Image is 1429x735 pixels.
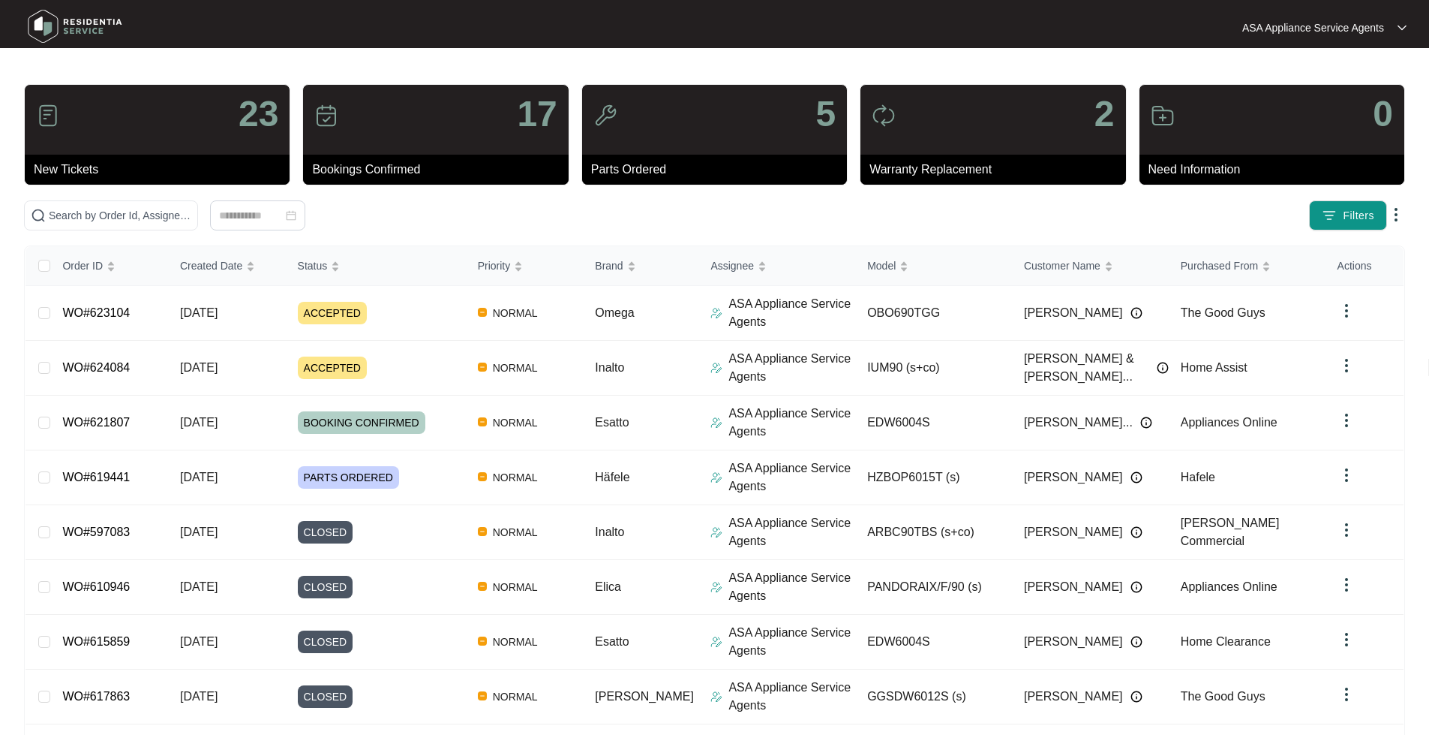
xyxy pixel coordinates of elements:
p: ASA Appliance Service Agents [728,679,855,715]
span: Esatto [595,416,629,429]
img: Info icon [1130,581,1142,593]
img: Assigner Icon [710,581,722,593]
span: Omega [595,306,634,319]
img: filter icon [1322,208,1337,223]
span: Home Assist [1181,361,1247,374]
p: 23 [239,96,278,132]
img: Info icon [1130,691,1142,703]
img: icon [314,104,338,128]
th: Created Date [168,246,286,286]
span: Esatto [595,635,629,648]
span: NORMAL [487,414,544,432]
span: ACCEPTED [298,302,367,324]
p: 5 [815,96,836,132]
img: Info icon [1130,471,1142,483]
span: Status [298,258,328,274]
a: WO#615859 [62,635,130,648]
span: Assignee [710,258,754,274]
span: [PERSON_NAME] & [PERSON_NAME]... [1024,350,1149,386]
span: [PERSON_NAME] [1024,523,1123,541]
th: Priority [466,246,584,286]
span: The Good Guys [1181,306,1265,319]
button: filter iconFilters [1309,200,1387,230]
span: NORMAL [487,359,544,377]
img: Assigner Icon [710,526,722,538]
img: Assigner Icon [710,471,722,483]
span: [PERSON_NAME]... [1024,414,1133,432]
span: [PERSON_NAME] [1024,578,1123,596]
img: Info icon [1130,636,1142,648]
th: Brand [583,246,698,286]
td: GGSDW6012S (s) [855,670,1012,724]
img: Assigner Icon [710,636,722,648]
td: EDW6004S [855,396,1012,450]
img: search-icon [31,208,46,223]
td: EDW6004S [855,615,1012,670]
span: Created Date [180,258,242,274]
p: 0 [1373,96,1393,132]
img: dropdown arrow [1387,206,1405,224]
span: Priority [478,258,511,274]
span: [PERSON_NAME] [1024,468,1123,486]
a: WO#619441 [62,471,130,483]
img: Info icon [1157,362,1169,374]
p: ASA Appliance Service Agents [728,459,855,496]
td: PANDORAIX/F/90 (s) [855,560,1012,615]
span: [DATE] [180,416,218,429]
img: dropdown arrow [1337,302,1355,320]
td: HZBOP6015T (s) [855,450,1012,505]
span: NORMAL [487,304,544,322]
span: Inalto [595,526,624,538]
a: WO#624084 [62,361,130,374]
img: Assigner Icon [710,362,722,374]
p: ASA Appliance Service Agents [728,295,855,331]
span: Model [867,258,896,274]
span: Elica [595,580,621,593]
span: The Good Guys [1181,690,1265,703]
p: ASA Appliance Service Agents [728,569,855,605]
span: Hafele [1181,471,1215,483]
input: Search by Order Id, Assignee Name, Customer Name, Brand and Model [49,207,191,224]
span: [PERSON_NAME] Commercial [1181,517,1280,547]
a: WO#610946 [62,580,130,593]
img: Info icon [1140,417,1152,429]
img: dropdown arrow [1337,411,1355,429]
th: Model [855,246,1012,286]
img: dropdown arrow [1337,521,1355,539]
img: Vercel Logo [478,527,487,536]
span: ACCEPTED [298,357,367,379]
img: dropdown arrow [1337,631,1355,649]
span: Appliances Online [1181,416,1277,429]
span: NORMAL [487,633,544,651]
span: Purchased From [1181,258,1258,274]
img: Vercel Logo [478,637,487,646]
span: Customer Name [1024,258,1100,274]
img: icon [872,104,896,128]
td: ARBC90TBS (s+co) [855,505,1012,560]
img: icon [593,104,617,128]
td: IUM90 (s+co) [855,341,1012,396]
span: NORMAL [487,578,544,596]
td: OBO690TGG [855,286,1012,341]
span: [DATE] [180,690,218,703]
p: 2 [1094,96,1115,132]
img: icon [1151,104,1175,128]
img: dropdown arrow [1337,357,1355,375]
img: dropdown arrow [1337,466,1355,484]
img: Assigner Icon [710,691,722,703]
span: NORMAL [487,523,544,541]
img: icon [36,104,60,128]
span: Filters [1343,208,1374,224]
span: NORMAL [487,688,544,706]
img: Assigner Icon [710,417,722,429]
span: [DATE] [180,526,218,538]
th: Status [286,246,466,286]
img: Vercel Logo [478,472,487,481]
span: CLOSED [298,521,353,544]
img: Vercel Logo [478,582,487,591]
span: CLOSED [298,631,353,653]
p: Parts Ordered [591,161,847,179]
span: Home Clearance [1181,635,1271,648]
th: Order ID [50,246,168,286]
p: ASA Appliance Service Agents [728,405,855,441]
